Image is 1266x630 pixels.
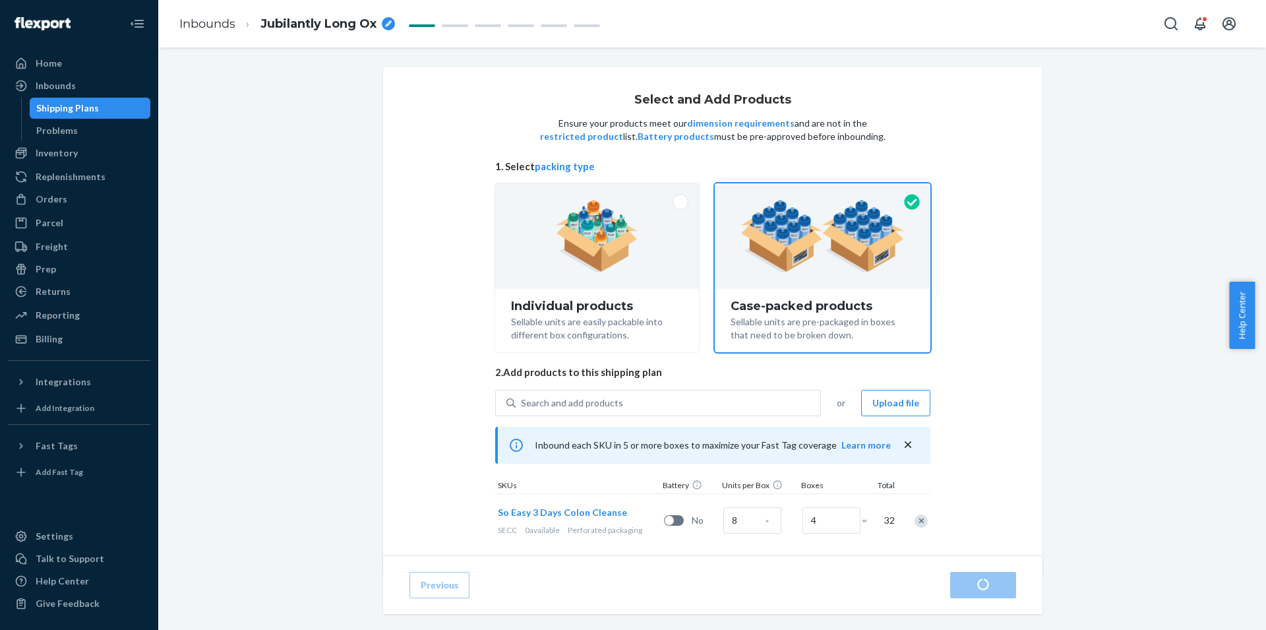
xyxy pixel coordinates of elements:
[8,305,150,326] a: Reporting
[841,439,891,452] button: Learn more
[799,480,864,493] div: Boxes
[8,435,150,457] button: Fast Tags
[8,236,150,257] a: Freight
[692,514,718,527] span: No
[36,466,83,478] div: Add Fast Tag
[687,117,795,130] button: dimension requirements
[862,514,875,527] span: =
[36,79,76,92] div: Inbounds
[36,309,80,322] div: Reporting
[731,313,915,342] div: Sellable units are pre-packaged in boxes that need to be broken down.
[511,299,683,313] div: Individual products
[179,16,235,31] a: Inbounds
[8,571,150,592] a: Help Center
[1158,11,1184,37] button: Open Search Box
[8,75,150,96] a: Inbounds
[535,160,595,173] button: packing type
[498,525,517,535] span: SECC
[8,53,150,74] a: Home
[1187,11,1213,37] button: Open notifications
[495,427,930,464] div: Inbound each SKU in 5 or more boxes to maximize your Fast Tag coverage
[8,462,150,483] a: Add Fast Tag
[8,398,150,419] a: Add Integration
[8,371,150,393] button: Integrations
[36,146,78,160] div: Inventory
[15,17,71,30] img: Flexport logo
[36,402,94,414] div: Add Integration
[36,530,73,543] div: Settings
[30,98,151,119] a: Shipping Plans
[719,480,799,493] div: Units per Box
[1216,11,1242,37] button: Open account menu
[660,480,719,493] div: Battery
[36,439,78,453] div: Fast Tags
[8,166,150,187] a: Replenishments
[539,117,887,143] p: Ensure your products meet our and are not in the list. must be pre-approved before inbounding.
[498,507,627,518] span: So Easy 3 Days Colon Cleanse
[36,124,78,137] div: Problems
[8,593,150,614] button: Give Feedback
[495,480,660,493] div: SKUs
[36,552,104,565] div: Talk to Support
[36,375,91,389] div: Integrations
[1229,282,1255,349] button: Help Center
[731,299,915,313] div: Case-packed products
[8,142,150,164] a: Inventory
[36,597,100,610] div: Give Feedback
[8,281,150,302] a: Returns
[882,514,895,527] span: 32
[124,11,150,37] button: Close Navigation
[169,5,406,44] ol: breadcrumbs
[802,507,860,534] input: Number of boxes
[409,572,469,598] button: Previous
[8,548,150,569] a: Talk to Support
[861,390,930,416] button: Upload file
[634,94,791,107] h1: Select and Add Products
[556,200,638,272] img: individual-pack.facf35554cb0f1810c75b2bd6df2d64e.png
[36,263,56,276] div: Prep
[915,515,928,528] div: Remove Item
[36,285,71,298] div: Returns
[8,526,150,547] a: Settings
[540,130,623,143] button: restricted product
[36,170,105,183] div: Replenishments
[638,130,714,143] button: Battery products
[36,102,99,115] div: Shipping Plans
[740,200,905,272] img: case-pack.59cecea509d18c883b923b81aeac6d0b.png
[495,160,930,173] span: 1. Select
[36,193,67,206] div: Orders
[498,506,627,519] button: So Easy 3 Days Colon Cleanse
[525,525,560,535] span: 0 available
[521,396,623,410] div: Search and add products
[36,332,63,346] div: Billing
[36,240,68,253] div: Freight
[36,216,63,230] div: Parcel
[36,575,89,588] div: Help Center
[8,189,150,210] a: Orders
[8,259,150,280] a: Prep
[837,396,845,410] span: or
[36,57,62,70] div: Home
[8,212,150,234] a: Parcel
[864,480,897,493] div: Total
[498,524,659,536] div: Perforated packaging
[8,329,150,350] a: Billing
[30,120,151,141] a: Problems
[511,313,683,342] div: Sellable units are easily packable into different box configurations.
[495,365,930,379] span: 2. Add products to this shipping plan
[260,16,377,33] span: Jubilantly Long Ox
[723,507,781,534] input: Case Quantity
[901,438,915,452] button: close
